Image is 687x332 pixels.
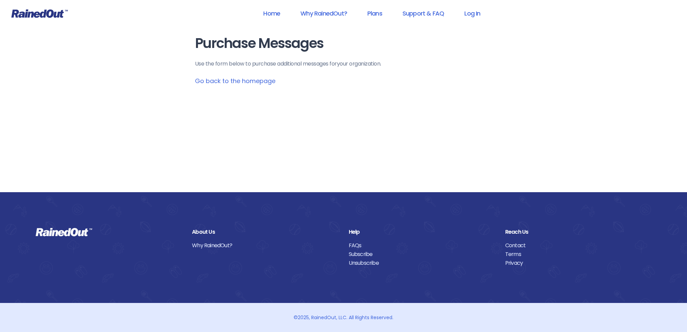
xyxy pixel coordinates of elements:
[195,36,492,51] h1: Purchase Messages
[195,77,275,85] a: Go back to the homepage
[505,241,652,250] a: Contact
[505,228,652,236] div: Reach Us
[292,6,356,21] a: Why RainedOut?
[349,241,495,250] a: FAQs
[394,6,453,21] a: Support & FAQ
[192,228,338,236] div: About Us
[505,250,652,259] a: Terms
[192,241,338,250] a: Why RainedOut?
[349,228,495,236] div: Help
[254,6,289,21] a: Home
[349,250,495,259] a: Subscribe
[349,259,495,267] a: Unsubscribe
[195,60,492,68] p: Use the form below to purchase additional messages for your organization .
[359,6,391,21] a: Plans
[456,6,489,21] a: Log In
[505,259,652,267] a: Privacy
